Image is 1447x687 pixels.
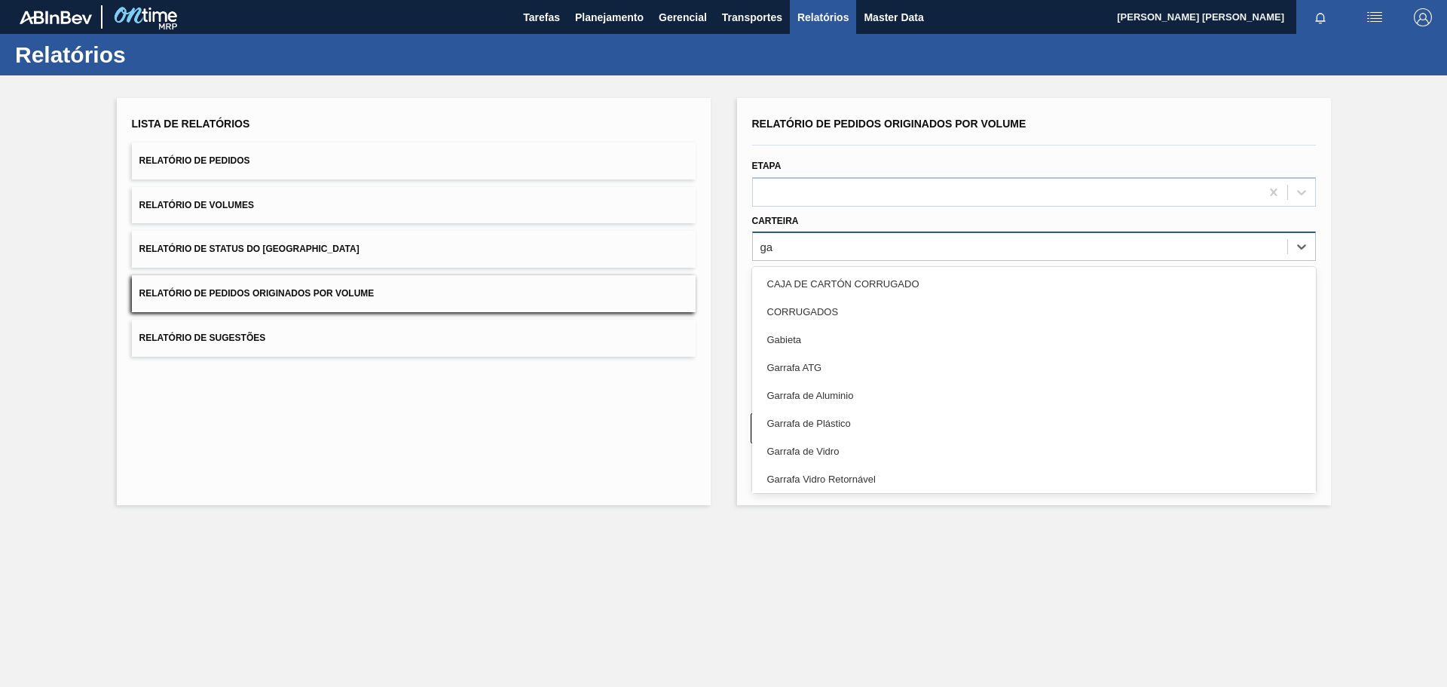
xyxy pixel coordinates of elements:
[1296,7,1345,28] button: Notificações
[752,465,1316,493] div: Garrafa Vidro Retornável
[523,8,560,26] span: Tarefas
[752,409,1316,437] div: Garrafa de Plástico
[1414,8,1432,26] img: Logout
[139,200,254,210] span: Relatório de Volumes
[752,354,1316,382] div: Garrafa ATG
[752,216,799,226] label: Carteira
[132,320,696,357] button: Relatório de Sugestões
[752,382,1316,409] div: Garrafa de Aluminio
[864,8,923,26] span: Master Data
[722,8,782,26] span: Transportes
[132,275,696,312] button: Relatório de Pedidos Originados por Volume
[752,161,782,171] label: Etapa
[752,118,1026,130] span: Relatório de Pedidos Originados por Volume
[20,11,92,24] img: TNhmsLtSVTkK8tSr43FrP2fwEKptu5GPRR3wAAAABJRU5ErkJggg==
[139,244,359,254] span: Relatório de Status do [GEOGRAPHIC_DATA]
[132,231,696,268] button: Relatório de Status do [GEOGRAPHIC_DATA]
[132,187,696,224] button: Relatório de Volumes
[752,326,1316,354] div: Gabieta
[139,155,250,166] span: Relatório de Pedidos
[139,288,375,299] span: Relatório de Pedidos Originados por Volume
[751,413,1026,443] button: Limpar
[752,437,1316,465] div: Garrafa de Vidro
[659,8,707,26] span: Gerencial
[15,46,283,63] h1: Relatórios
[139,333,266,343] span: Relatório de Sugestões
[752,270,1316,298] div: CAJA DE CARTÓN CORRUGADO
[797,8,849,26] span: Relatórios
[575,8,644,26] span: Planejamento
[132,118,250,130] span: Lista de Relatórios
[1366,8,1384,26] img: userActions
[132,143,696,179] button: Relatório de Pedidos
[752,298,1316,326] div: CORRUGADOS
